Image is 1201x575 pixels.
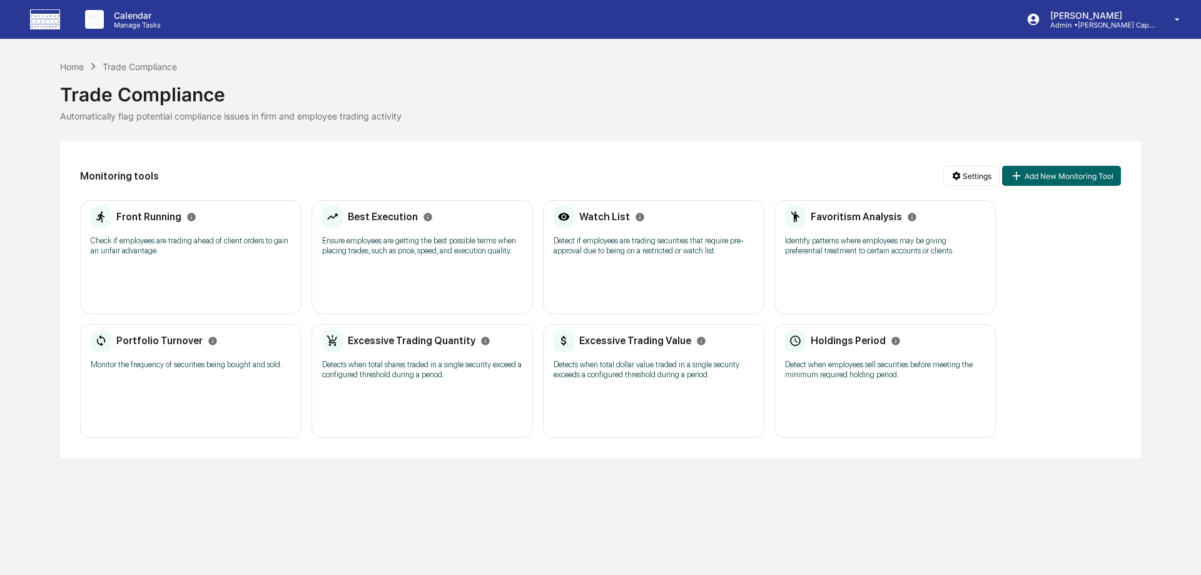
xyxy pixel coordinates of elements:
div: Trade Compliance [60,73,1141,106]
p: Ensure employees are getting the best possible terms when placing trades, such as price, speed, a... [322,236,522,256]
p: Detects when total shares traded in a single security exceed a configured threshold during a period. [322,360,522,380]
p: Manage Tasks [104,21,167,29]
button: Settings [943,166,1000,186]
h2: Front Running [116,211,181,223]
p: Calendar [104,10,167,21]
h2: Best Execution [348,211,418,223]
div: Home [60,61,84,72]
p: [PERSON_NAME] [1040,10,1157,21]
h2: Portfolio Turnover [116,335,203,347]
h2: Excessive Trading Value [579,335,691,347]
svg: Info [423,212,433,222]
p: Identify patterns where employees may be giving preferential treatment to certain accounts or cli... [785,236,985,256]
div: Trade Compliance [103,61,177,72]
h2: Favoritism Analysis [811,211,902,223]
img: logo [30,9,60,29]
p: Detect when employees sell securities before meeting the minimum required holding period. [785,360,985,380]
p: Check if employees are trading ahead of client orders to gain an unfair advantage. [91,236,291,256]
svg: Info [480,336,490,346]
svg: Info [891,336,901,346]
svg: Info [907,212,917,222]
p: Monitor the frequency of securities being bought and sold. [91,360,291,370]
p: Detect if employees are trading securities that require pre-approval due to being on a restricted... [554,236,754,256]
h2: Holdings Period [811,335,886,347]
svg: Info [696,336,706,346]
button: Add New Monitoring Tool [1002,166,1121,186]
h2: Monitoring tools [80,170,159,182]
svg: Info [635,212,645,222]
div: Automatically flag potential compliance issues in firm and employee trading activity [60,111,1141,121]
svg: Info [186,212,196,222]
p: Detects when total dollar value traded in a single security exceeds a configured threshold during... [554,360,754,380]
h2: Excessive Trading Quantity [348,335,475,347]
p: Admin • [PERSON_NAME] Capital [1040,21,1157,29]
h2: Watch List [579,211,630,223]
svg: Info [208,336,218,346]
